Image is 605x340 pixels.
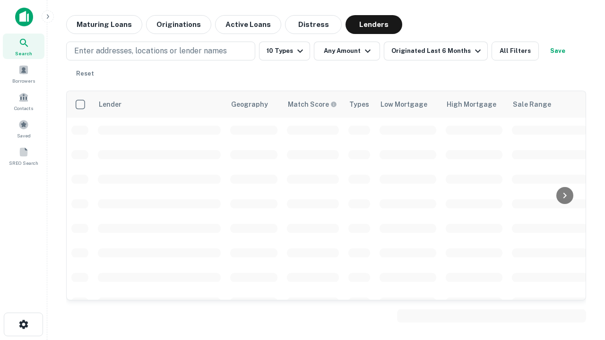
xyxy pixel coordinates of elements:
h6: Match Score [288,99,335,110]
button: Active Loans [215,15,281,34]
div: Geography [231,99,268,110]
button: Originations [146,15,211,34]
span: Borrowers [12,77,35,85]
button: All Filters [492,42,539,60]
a: Contacts [3,88,44,114]
button: Originated Last 6 Months [384,42,488,60]
div: Low Mortgage [380,99,427,110]
button: Maturing Loans [66,15,142,34]
div: Types [349,99,369,110]
button: Reset [70,64,100,83]
p: Enter addresses, locations or lender names [74,45,227,57]
button: Lenders [346,15,402,34]
span: Saved [17,132,31,139]
th: Geography [225,91,282,118]
div: Lender [99,99,121,110]
button: 10 Types [259,42,310,60]
button: Save your search to get updates of matches that match your search criteria. [543,42,573,60]
th: Low Mortgage [375,91,441,118]
a: Saved [3,116,44,141]
div: Originated Last 6 Months [391,45,484,57]
th: Capitalize uses an advanced AI algorithm to match your search with the best lender. The match sco... [282,91,344,118]
div: High Mortgage [447,99,496,110]
a: SREO Search [3,143,44,169]
th: Sale Range [507,91,592,118]
th: Types [344,91,375,118]
button: Any Amount [314,42,380,60]
button: Enter addresses, locations or lender names [66,42,255,60]
img: capitalize-icon.png [15,8,33,26]
span: SREO Search [9,159,38,167]
button: Distress [285,15,342,34]
div: Capitalize uses an advanced AI algorithm to match your search with the best lender. The match sco... [288,99,337,110]
th: High Mortgage [441,91,507,118]
a: Borrowers [3,61,44,86]
th: Lender [93,91,225,118]
div: Sale Range [513,99,551,110]
a: Search [3,34,44,59]
span: Search [15,50,32,57]
iframe: Chat Widget [558,264,605,310]
span: Contacts [14,104,33,112]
